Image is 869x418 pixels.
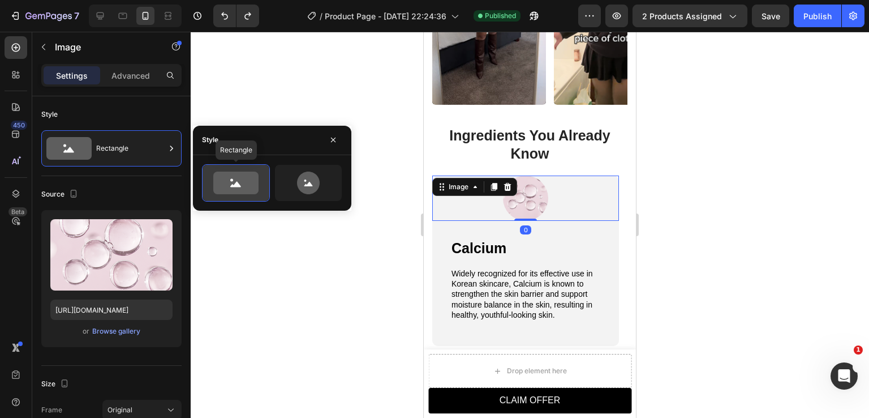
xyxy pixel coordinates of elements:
div: 450 [11,121,27,130]
div: Size [41,377,71,392]
span: / [320,10,322,22]
button: 2 products assigned [633,5,747,27]
span: Published [485,11,516,21]
label: Frame [41,405,62,415]
div: Rectangle [96,135,165,161]
span: Product Page - [DATE] 22:24:36 [325,10,446,22]
div: Publish [803,10,832,22]
div: Browse gallery [92,326,140,336]
p: Image [55,40,151,54]
span: Save [762,11,780,21]
button: Browse gallery [92,326,141,337]
div: Style [41,109,58,120]
div: Beta [8,207,27,216]
p: Advanced [111,70,150,82]
span: 2 products assigned [642,10,722,22]
p: 7 [74,9,79,23]
div: Source [41,187,80,202]
img: preview-image [50,219,173,291]
iframe: Design area [424,32,636,418]
button: Publish [794,5,841,27]
div: Style [202,135,218,145]
div: Undo/Redo [213,5,259,27]
button: 7 [5,5,84,27]
iframe: Intercom live chat [831,362,858,390]
input: https://example.com/image.jpg [50,300,173,320]
span: or [83,325,89,338]
button: Save [752,5,789,27]
span: Original [107,405,132,415]
p: Settings [56,70,88,82]
span: 1 [854,346,863,355]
